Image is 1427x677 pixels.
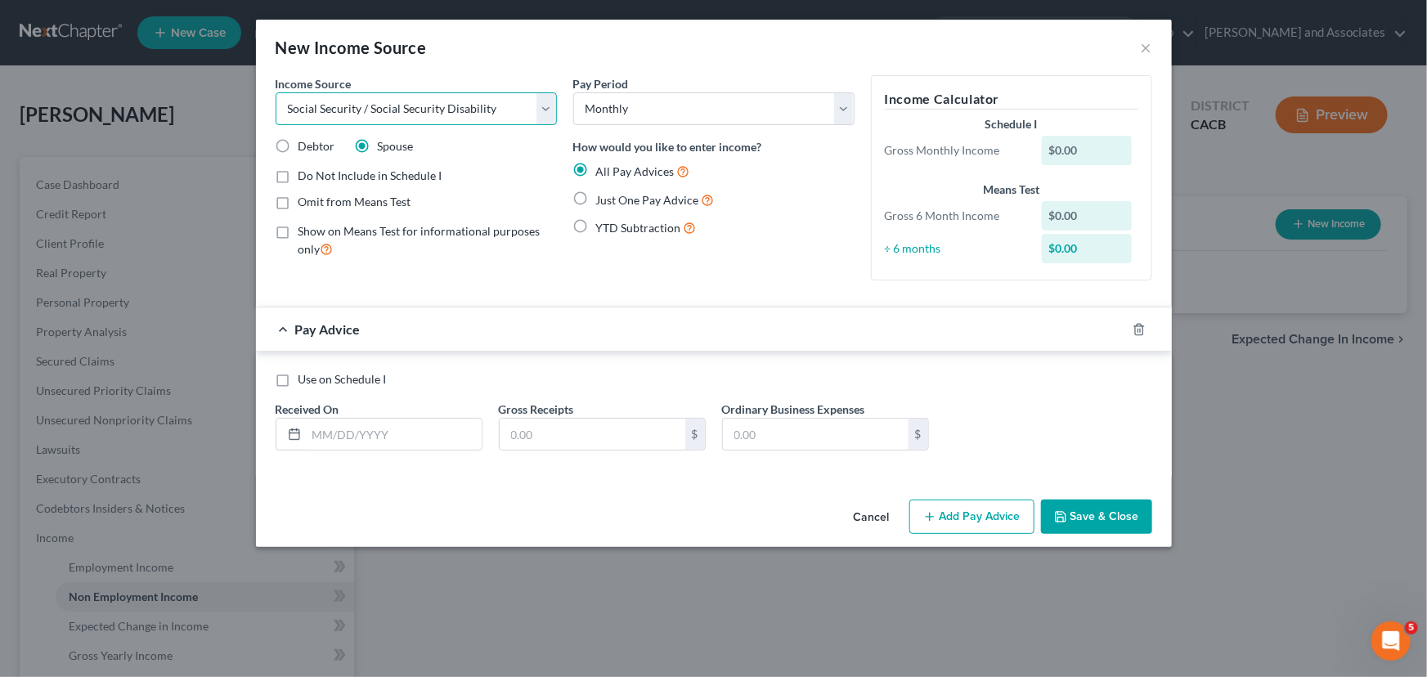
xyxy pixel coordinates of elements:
button: Cancel [841,501,903,534]
div: $0.00 [1042,136,1132,165]
div: Gross Monthly Income [877,142,1034,159]
input: 0.00 [500,419,685,450]
span: Just One Pay Advice [596,193,699,207]
button: Save & Close [1041,500,1152,534]
div: $0.00 [1042,201,1132,231]
span: Income Source [276,77,352,91]
span: Received On [276,402,339,416]
span: All Pay Advices [596,164,675,178]
input: 0.00 [723,419,909,450]
div: New Income Source [276,36,427,59]
label: Gross Receipts [499,401,574,418]
label: Ordinary Business Expenses [722,401,865,418]
div: ÷ 6 months [877,240,1034,257]
input: MM/DD/YYYY [307,419,482,450]
div: $0.00 [1042,234,1132,263]
span: Debtor [298,139,335,153]
button: Add Pay Advice [909,500,1034,534]
div: $ [909,419,928,450]
span: YTD Subtraction [596,221,681,235]
iframe: Intercom live chat [1371,621,1411,661]
label: Pay Period [573,75,629,92]
span: 5 [1405,621,1418,634]
div: $ [685,419,705,450]
span: Pay Advice [295,321,361,337]
span: Spouse [378,139,414,153]
span: Use on Schedule I [298,372,387,386]
label: How would you like to enter income? [573,138,762,155]
div: Gross 6 Month Income [877,208,1034,224]
div: Schedule I [885,116,1138,132]
span: Show on Means Test for informational purposes only [298,224,541,256]
span: Do Not Include in Schedule I [298,168,442,182]
span: Omit from Means Test [298,195,411,208]
div: Means Test [885,182,1138,198]
button: × [1141,38,1152,57]
h5: Income Calculator [885,89,1138,110]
